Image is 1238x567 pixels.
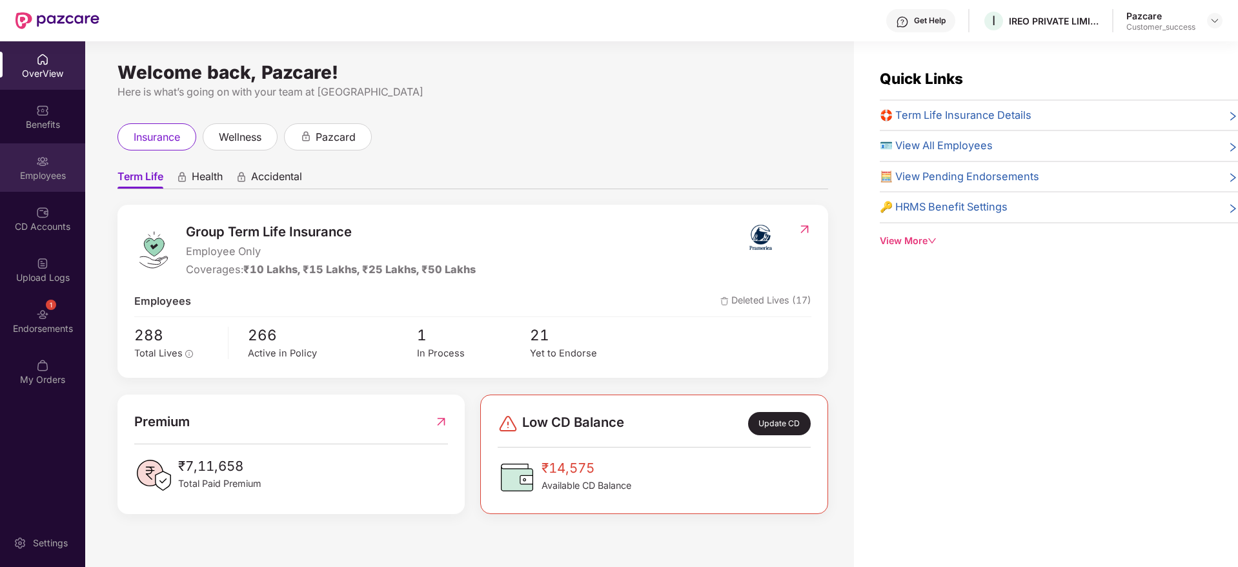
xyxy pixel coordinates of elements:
span: Term Life [117,170,163,189]
span: Health [192,170,223,189]
span: info-circle [185,350,193,358]
span: ₹7,11,658 [178,456,261,477]
div: Yet to Endorse [530,346,643,361]
span: wellness [219,129,261,145]
div: Pazcare [1126,10,1195,22]
span: Total Paid Premium [178,477,261,491]
div: View More [880,234,1238,248]
div: In Process [417,346,530,361]
span: ₹14,575 [542,458,631,479]
img: svg+xml;base64,PHN2ZyBpZD0iRW5kb3JzZW1lbnRzIiB4bWxucz0iaHR0cDovL3d3dy53My5vcmcvMjAwMC9zdmciIHdpZH... [36,308,49,321]
span: Group Term Life Insurance [186,222,476,242]
div: Here is what’s going on with your team at [GEOGRAPHIC_DATA] [117,84,828,100]
img: deleteIcon [720,297,729,305]
span: 288 [134,324,219,347]
span: Quick Links [880,70,963,87]
div: 1 [46,300,56,310]
div: Get Help [914,15,946,26]
img: svg+xml;base64,PHN2ZyBpZD0iVXBsb2FkX0xvZ3MiIGRhdGEtbmFtZT0iVXBsb2FkIExvZ3MiIHhtbG5zPSJodHRwOi8vd3... [36,257,49,270]
img: svg+xml;base64,PHN2ZyBpZD0iQ0RfQWNjb3VudHMiIGRhdGEtbmFtZT0iQ0QgQWNjb3VudHMiIHhtbG5zPSJodHRwOi8vd3... [36,206,49,219]
div: IREO PRIVATE LIMITED [1009,15,1099,27]
span: Premium [134,411,190,432]
span: ₹10 Lakhs, ₹15 Lakhs, ₹25 Lakhs, ₹50 Lakhs [243,263,476,276]
img: svg+xml;base64,PHN2ZyBpZD0iRHJvcGRvd24tMzJ4MzIiIHhtbG5zPSJodHRwOi8vd3d3LnczLm9yZy8yMDAwL3N2ZyIgd2... [1210,15,1220,26]
div: Active in Policy [248,346,417,361]
div: Coverages: [186,262,476,278]
span: 21 [530,324,643,347]
img: svg+xml;base64,PHN2ZyBpZD0iTXlfT3JkZXJzIiBkYXRhLW5hbWU9Ik15IE9yZGVycyIgeG1sbnM9Imh0dHA6Ly93d3cudz... [36,359,49,372]
div: Update CD [748,412,811,435]
div: animation [176,171,188,183]
span: 🪪 View All Employees [880,138,993,154]
span: Employees [134,293,191,310]
img: svg+xml;base64,PHN2ZyBpZD0iSGVscC0zMngzMiIgeG1sbnM9Imh0dHA6Ly93d3cudzMub3JnLzIwMDAvc3ZnIiB3aWR0aD... [896,15,909,28]
img: New Pazcare Logo [15,12,99,29]
span: right [1228,140,1238,154]
img: RedirectIcon [434,411,448,432]
img: logo [134,231,173,269]
span: down [928,236,937,245]
img: insurerIcon [736,222,785,254]
span: 🧮 View Pending Endorsements [880,169,1039,185]
span: right [1228,201,1238,216]
div: animation [236,171,247,183]
div: Welcome back, Pazcare! [117,67,828,77]
span: 1 [417,324,530,347]
img: svg+xml;base64,PHN2ZyBpZD0iU2V0dGluZy0yMHgyMCIgeG1sbnM9Imh0dHA6Ly93d3cudzMub3JnLzIwMDAvc3ZnIiB3aW... [14,537,26,550]
span: 🛟 Term Life Insurance Details [880,107,1031,124]
img: svg+xml;base64,PHN2ZyBpZD0iRW1wbG95ZWVzIiB4bWxucz0iaHR0cDovL3d3dy53My5vcmcvMjAwMC9zdmciIHdpZHRoPS... [36,155,49,168]
img: svg+xml;base64,PHN2ZyBpZD0iSG9tZSIgeG1sbnM9Imh0dHA6Ly93d3cudzMub3JnLzIwMDAvc3ZnIiB3aWR0aD0iMjAiIG... [36,53,49,66]
span: right [1228,171,1238,185]
span: Deleted Lives (17) [720,293,811,310]
span: Available CD Balance [542,479,631,493]
span: right [1228,110,1238,124]
span: I [992,13,995,28]
span: 266 [248,324,417,347]
img: PaidPremiumIcon [134,456,173,495]
img: CDBalanceIcon [498,458,536,497]
span: Total Lives [134,347,183,359]
div: Settings [29,537,72,550]
div: Customer_success [1126,22,1195,32]
span: 🔑 HRMS Benefit Settings [880,199,1008,216]
span: Low CD Balance [522,412,624,435]
span: pazcard [316,129,356,145]
span: insurance [134,129,180,145]
img: svg+xml;base64,PHN2ZyBpZD0iRGFuZ2VyLTMyeDMyIiB4bWxucz0iaHR0cDovL3d3dy53My5vcmcvMjAwMC9zdmciIHdpZH... [498,413,518,434]
span: Employee Only [186,243,476,260]
span: Accidental [251,170,302,189]
img: RedirectIcon [798,223,811,236]
div: animation [300,130,312,142]
img: svg+xml;base64,PHN2ZyBpZD0iQmVuZWZpdHMiIHhtbG5zPSJodHRwOi8vd3d3LnczLm9yZy8yMDAwL3N2ZyIgd2lkdGg9Ij... [36,104,49,117]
